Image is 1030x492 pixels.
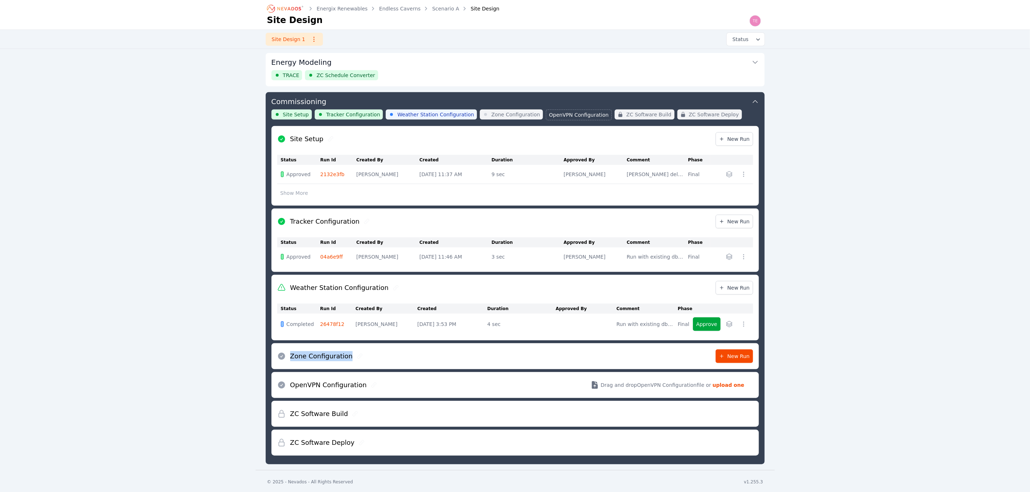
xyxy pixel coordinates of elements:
a: Energix Renewables [317,5,368,12]
div: Final [688,171,707,178]
span: Weather Station Configuration [397,111,474,118]
span: Approved [287,253,311,260]
h2: OpenVPN Configuration [290,380,367,390]
h2: ZC Software Deploy [290,438,355,448]
div: v1.255.3 [744,479,763,485]
span: New Run [719,135,750,143]
button: Drag and dropOpenVPN Configurationfile or upload one [582,375,753,395]
h3: Energy Modeling [271,57,332,67]
div: CommissioningSite SetupTracker ConfigurationWeather Station ConfigurationZone ConfigurationOpenVP... [266,92,765,464]
div: Final [688,253,707,260]
a: Endless Caverns [379,5,421,12]
th: Phase [678,304,693,314]
div: Run with existing db values [627,253,685,260]
a: 26478f12 [320,321,344,327]
span: Drag and drop OpenVPN Configuration file or [601,381,711,389]
th: Comment [616,304,678,314]
div: Energy ModelingTRACEZC Schedule Converter [266,53,765,86]
h2: Zone Configuration [290,351,353,361]
a: New Run [716,349,753,363]
span: Zone Configuration [491,111,540,118]
button: Approve [693,317,720,331]
th: Duration [487,304,556,314]
th: Approved By [564,237,627,247]
span: OpenVPN Configuration [549,111,609,118]
th: Created By [357,237,420,247]
th: Status [277,237,321,247]
th: Created [417,304,487,314]
h1: Site Design [267,14,323,26]
th: Status [277,155,321,165]
td: [PERSON_NAME] [355,314,417,335]
td: [DATE] 11:46 AM [420,247,492,266]
a: New Run [716,281,753,295]
div: 4 sec [487,321,552,328]
img: Ted Elliott [750,15,761,27]
span: Site Setup [283,111,309,118]
td: [PERSON_NAME] [357,165,420,184]
div: 9 sec [492,171,560,178]
h2: Site Setup [290,134,324,144]
span: ZC Schedule Converter [317,72,375,79]
th: Comment [627,155,688,165]
div: [PERSON_NAME] deleted db data; re-run to have correct tracker IDs because this site has SREs [627,171,685,178]
span: Tracker Configuration [326,111,380,118]
td: [PERSON_NAME] [564,247,627,266]
a: Scenario A [432,5,459,12]
th: Approved By [564,155,627,165]
th: Status [277,304,320,314]
th: Created By [357,155,420,165]
a: 04a6e9ff [321,254,343,260]
button: Commissioning [271,92,759,109]
a: Site Design 1 [266,33,323,46]
th: Created [420,155,492,165]
th: Duration [492,155,564,165]
th: Created By [355,304,417,314]
strong: upload one [713,381,744,389]
div: Run with existing db values [616,321,674,328]
span: Status [730,36,749,43]
span: Completed [287,321,314,328]
th: Run Id [321,155,357,165]
a: New Run [716,132,753,146]
th: Created [420,237,492,247]
span: ZC Software Deploy [689,111,739,118]
span: New Run [719,353,750,360]
th: Comment [627,237,688,247]
td: [PERSON_NAME] [357,247,420,266]
span: TRACE [283,72,300,79]
th: Phase [688,155,710,165]
th: Run Id [321,237,357,247]
span: New Run [719,284,750,291]
th: Duration [492,237,564,247]
h2: ZC Software Build [290,409,348,419]
div: © 2025 - Nevados - All Rights Reserved [267,479,353,485]
button: Status [727,33,765,46]
th: Run Id [320,304,355,314]
div: Final [678,321,689,328]
span: Approved [287,171,311,178]
nav: Breadcrumb [267,3,500,14]
td: [PERSON_NAME] [564,165,627,184]
span: ZC Software Build [626,111,671,118]
button: Energy Modeling [271,53,759,70]
div: Site Design [461,5,500,12]
button: Show More [277,186,311,200]
span: New Run [719,218,750,225]
h2: Weather Station Configuration [290,283,389,293]
td: [DATE] 11:37 AM [420,165,492,184]
th: Approved By [556,304,616,314]
a: 2132e3fb [321,171,345,177]
th: Phase [688,237,710,247]
h3: Commissioning [271,97,327,107]
div: 3 sec [492,253,560,260]
h2: Tracker Configuration [290,216,360,227]
td: [DATE] 3:53 PM [417,314,487,335]
a: New Run [716,215,753,228]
